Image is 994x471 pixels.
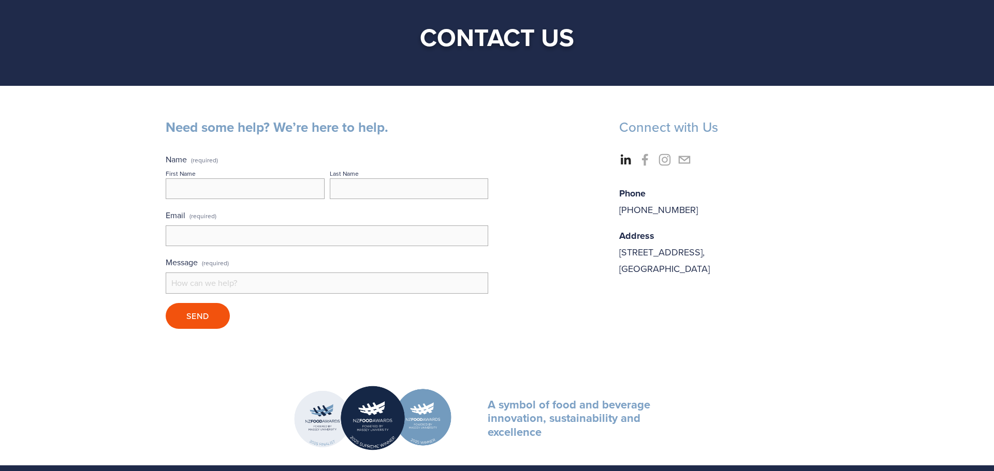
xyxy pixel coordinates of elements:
input: How can we help? [166,272,488,293]
span: Email [166,209,185,221]
span: Send [186,310,209,322]
a: Abbie Harris [639,154,651,166]
div: First Name [166,169,196,178]
a: nzfoodawards@massey.ac.nz [678,154,691,166]
button: SendSend [166,303,230,329]
span: Message [166,256,198,268]
div: Last Name [330,169,359,178]
strong: Need some help? We’re here to help. [166,117,388,137]
h1: Contact US [182,22,812,53]
a: LinkedIn [619,154,632,166]
span: (required) [202,255,229,270]
span: Name [166,154,187,165]
span: (required) [189,208,216,223]
strong: Address [619,229,654,242]
h3: Connect with Us [619,119,828,136]
span: (required) [191,157,218,163]
strong: A symbol of food and beverage innovation, sustainability and excellence [488,396,653,440]
a: Instagram [659,154,671,166]
strong: Phone [619,187,646,200]
p: [STREET_ADDRESS], [GEOGRAPHIC_DATA] [619,227,828,277]
p: [PHONE_NUMBER] [619,185,828,218]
